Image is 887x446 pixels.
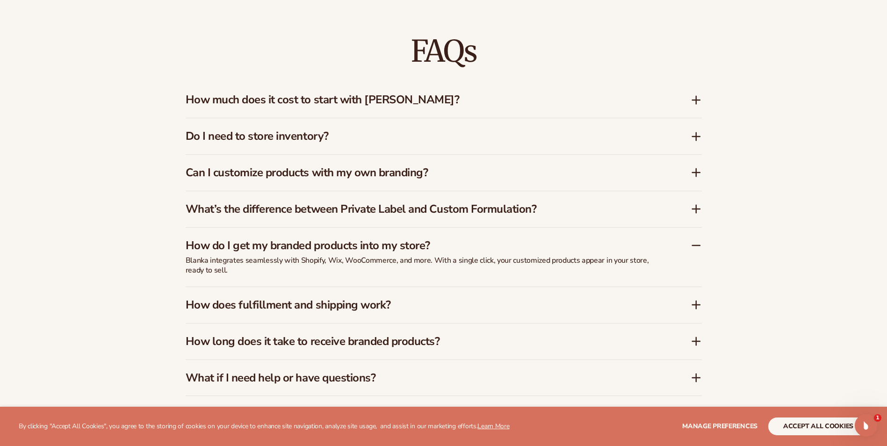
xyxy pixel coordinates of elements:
a: Learn More [477,422,509,431]
iframe: Intercom live chat [855,414,877,437]
h3: Do I need to store inventory? [186,129,663,143]
span: 1 [874,414,881,422]
button: Manage preferences [682,417,757,435]
h2: FAQs [186,36,702,67]
h3: How does fulfillment and shipping work? [186,298,663,312]
span: Manage preferences [682,422,757,431]
button: accept all cookies [768,417,868,435]
h3: How long does it take to receive branded products? [186,335,663,348]
h3: How do I get my branded products into my store? [186,239,663,252]
p: Blanka integrates seamlessly with Shopify, Wix, WooCommerce, and more. With a single click, your ... [186,256,653,275]
h3: What’s the difference between Private Label and Custom Formulation? [186,202,663,216]
h3: What if I need help or have questions? [186,371,663,385]
h3: How much does it cost to start with [PERSON_NAME]? [186,93,663,107]
p: By clicking "Accept All Cookies", you agree to the storing of cookies on your device to enhance s... [19,423,510,431]
h3: Can I customize products with my own branding? [186,166,663,180]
